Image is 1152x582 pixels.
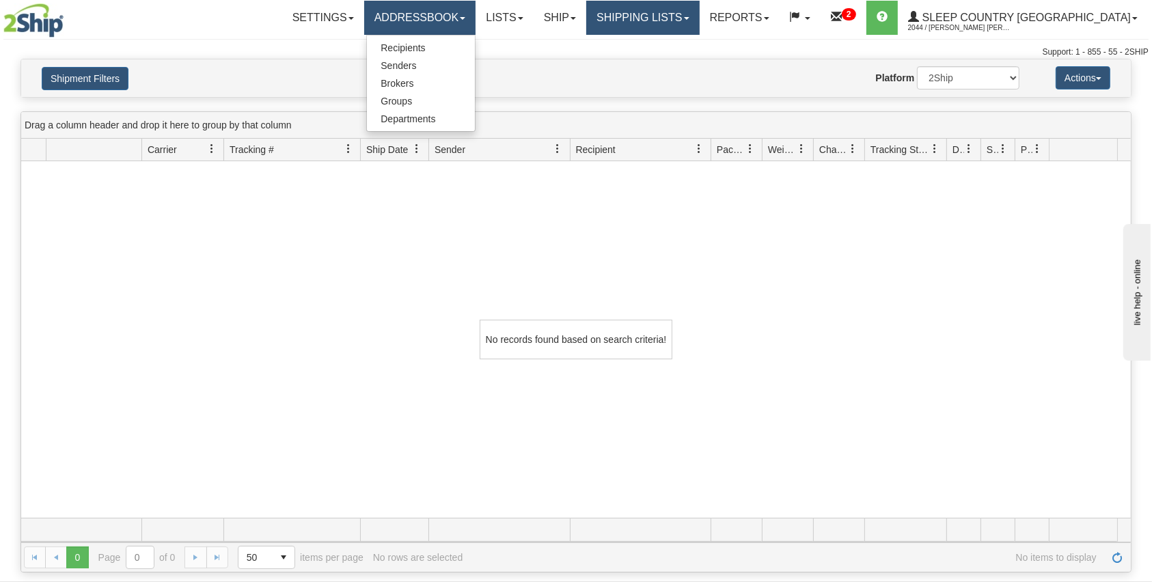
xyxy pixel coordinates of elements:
[367,74,475,92] a: Brokers
[230,143,274,156] span: Tracking #
[821,1,866,35] a: 2
[472,552,1097,563] span: No items to display
[534,1,586,35] a: Ship
[367,110,475,128] a: Departments
[21,112,1131,139] div: grid grouping header
[987,143,998,156] span: Shipment Issues
[381,113,435,124] span: Departments
[819,143,848,156] span: Charge
[480,320,672,359] div: No records found based on search criteria!
[3,46,1149,58] div: Support: 1 - 855 - 55 - 2SHIP
[1056,66,1110,89] button: Actions
[1026,137,1049,161] a: Pickup Status filter column settings
[898,1,1148,35] a: Sleep Country [GEOGRAPHIC_DATA] 2044 / [PERSON_NAME] [PERSON_NAME]
[717,143,745,156] span: Packages
[381,60,416,71] span: Senders
[367,57,475,74] a: Senders
[1106,546,1128,568] a: Refresh
[3,3,64,38] img: logo2044.jpg
[923,137,946,161] a: Tracking Status filter column settings
[367,92,475,110] a: Groups
[687,137,711,161] a: Recipient filter column settings
[381,42,425,53] span: Recipients
[586,1,699,35] a: Shipping lists
[148,143,177,156] span: Carrier
[373,552,463,563] div: No rows are selected
[337,137,360,161] a: Tracking # filter column settings
[768,143,797,156] span: Weight
[367,39,475,57] a: Recipients
[739,137,762,161] a: Packages filter column settings
[238,546,295,569] span: Page sizes drop down
[919,12,1131,23] span: Sleep Country [GEOGRAPHIC_DATA]
[366,143,408,156] span: Ship Date
[700,1,780,35] a: Reports
[842,8,856,20] sup: 2
[381,78,413,89] span: Brokers
[1021,143,1032,156] span: Pickup Status
[435,143,465,156] span: Sender
[841,137,864,161] a: Charge filter column settings
[247,551,264,564] span: 50
[870,143,930,156] span: Tracking Status
[273,546,294,568] span: select
[576,143,616,156] span: Recipient
[957,137,980,161] a: Delivery Status filter column settings
[790,137,813,161] a: Weight filter column settings
[66,546,88,568] span: Page 0
[42,67,128,90] button: Shipment Filters
[1121,221,1151,361] iframe: chat widget
[952,143,964,156] span: Delivery Status
[238,546,364,569] span: items per page
[405,137,428,161] a: Ship Date filter column settings
[908,21,1011,35] span: 2044 / [PERSON_NAME] [PERSON_NAME]
[364,1,476,35] a: Addressbook
[991,137,1015,161] a: Shipment Issues filter column settings
[200,137,223,161] a: Carrier filter column settings
[98,546,176,569] span: Page of 0
[875,71,914,85] label: Platform
[10,12,126,22] div: live help - online
[282,1,364,35] a: Settings
[381,96,412,107] span: Groups
[547,137,570,161] a: Sender filter column settings
[476,1,533,35] a: Lists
